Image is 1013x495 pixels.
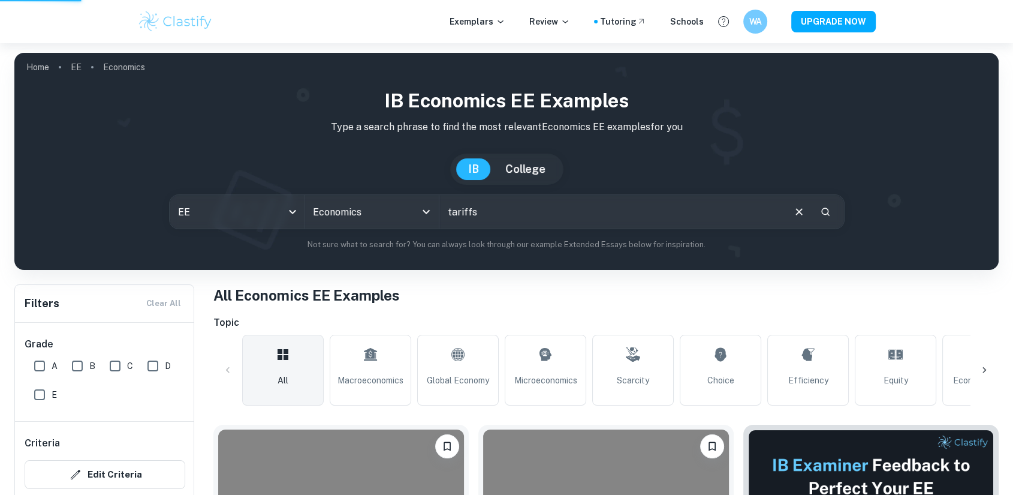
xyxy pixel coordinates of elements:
[435,434,459,458] button: Bookmark
[137,10,213,34] img: Clastify logo
[788,374,828,387] span: Efficiency
[52,359,58,373] span: A
[25,460,185,489] button: Edit Criteria
[24,239,989,251] p: Not sure what to search for? You can always look through our example Extended Essays below for in...
[418,203,435,220] button: Open
[617,374,649,387] span: Scarcity
[127,359,133,373] span: C
[24,86,989,115] h1: IB Economics EE examples
[713,11,734,32] button: Help and Feedback
[514,374,577,387] span: Microeconomics
[25,295,59,312] h6: Filters
[884,374,908,387] span: Equity
[337,374,403,387] span: Macroeconomics
[52,388,57,401] span: E
[815,202,836,222] button: Search
[427,374,489,387] span: Global Economy
[749,15,762,28] h6: WA
[213,284,999,306] h1: All Economics EE Examples
[26,59,49,76] a: Home
[103,61,145,74] p: Economics
[529,15,570,28] p: Review
[493,158,557,180] button: College
[170,195,304,229] div: EE
[791,11,876,32] button: UPGRADE NOW
[700,434,724,458] button: Bookmark
[743,10,767,34] button: WA
[278,374,288,387] span: All
[25,337,185,352] h6: Grade
[456,158,491,180] button: IB
[14,53,999,270] img: profile cover
[25,436,60,451] h6: Criteria
[707,374,734,387] span: Choice
[439,195,783,229] input: E.g. smoking and tax, tariffs, global economy...
[165,359,171,373] span: D
[71,59,82,76] a: EE
[788,200,810,223] button: Clear
[600,15,646,28] a: Tutoring
[89,359,95,373] span: B
[670,15,704,28] a: Schools
[213,316,999,330] h6: Topic
[450,15,505,28] p: Exemplars
[24,120,989,134] p: Type a search phrase to find the most relevant Economics EE examples for you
